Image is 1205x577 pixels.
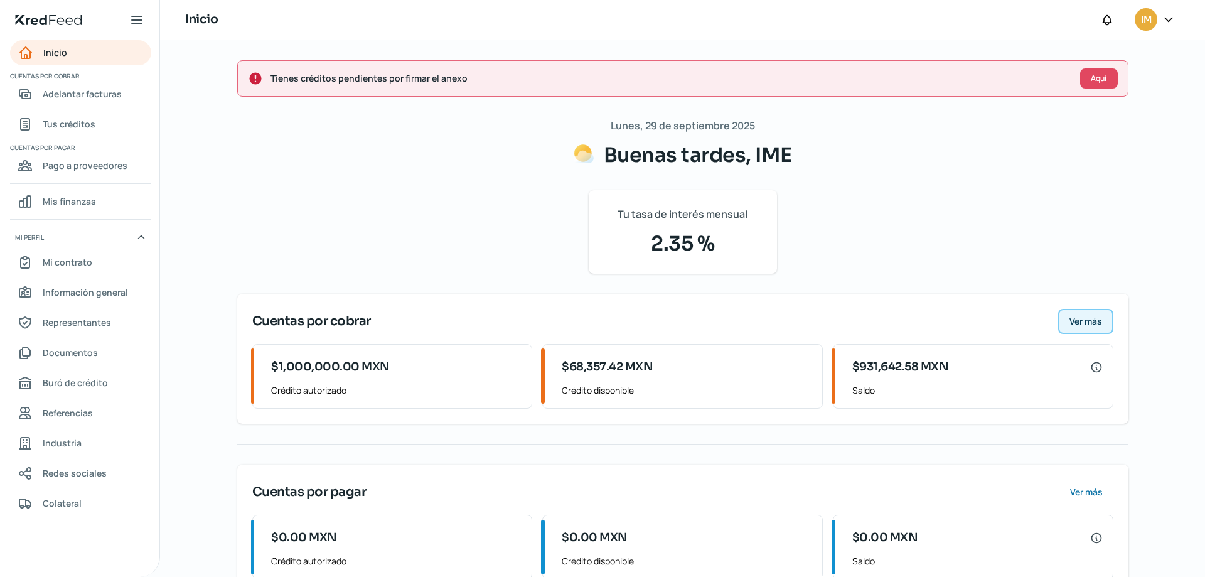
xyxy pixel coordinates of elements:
[185,11,218,29] h1: Inicio
[562,553,812,569] span: Crédito disponible
[10,310,151,335] a: Representantes
[43,435,82,451] span: Industria
[43,345,98,360] span: Documentos
[43,375,108,391] span: Buró de crédito
[252,312,371,331] span: Cuentas por cobrar
[43,254,92,270] span: Mi contrato
[10,461,151,486] a: Redes sociales
[10,250,151,275] a: Mi contrato
[43,405,93,421] span: Referencias
[10,142,149,153] span: Cuentas por pagar
[1091,75,1106,82] span: Aquí
[270,70,1070,86] span: Tienes créditos pendientes por firmar el anexo
[611,117,755,135] span: Lunes, 29 de septiembre 2025
[1080,68,1118,89] button: Aquí
[604,229,762,259] span: 2.35 %
[852,382,1103,398] span: Saldo
[10,370,151,396] a: Buró de crédito
[10,189,151,214] a: Mis finanzas
[1069,317,1102,326] span: Ver más
[43,158,127,173] span: Pago a proveedores
[43,315,111,330] span: Representantes
[43,116,95,132] span: Tus créditos
[10,82,151,107] a: Adelantar facturas
[10,340,151,365] a: Documentos
[15,232,44,243] span: Mi perfil
[1141,13,1151,28] span: IM
[271,359,390,375] span: $1,000,000.00 MXN
[271,529,337,546] span: $0.00 MXN
[271,553,522,569] span: Crédito autorizado
[10,153,151,178] a: Pago a proveedores
[10,70,149,82] span: Cuentas por cobrar
[43,86,122,102] span: Adelantar facturas
[10,491,151,516] a: Colateral
[10,112,151,137] a: Tus créditos
[1070,488,1103,497] span: Ver más
[43,45,67,60] span: Inicio
[1060,480,1113,505] button: Ver más
[852,529,918,546] span: $0.00 MXN
[618,205,747,224] span: Tu tasa de interés mensual
[43,495,82,511] span: Colateral
[574,144,594,164] img: Saludos
[10,401,151,426] a: Referencias
[43,284,128,300] span: Información general
[43,193,96,209] span: Mis finanzas
[10,280,151,305] a: Información general
[852,359,949,375] span: $931,642.58 MXN
[562,382,812,398] span: Crédito disponible
[604,143,792,168] span: Buenas tardes, IME
[10,431,151,456] a: Industria
[562,359,653,375] span: $68,357.42 MXN
[43,465,107,481] span: Redes sociales
[252,483,367,502] span: Cuentas por pagar
[1058,309,1113,334] button: Ver más
[562,529,628,546] span: $0.00 MXN
[10,40,151,65] a: Inicio
[271,382,522,398] span: Crédito autorizado
[852,553,1103,569] span: Saldo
